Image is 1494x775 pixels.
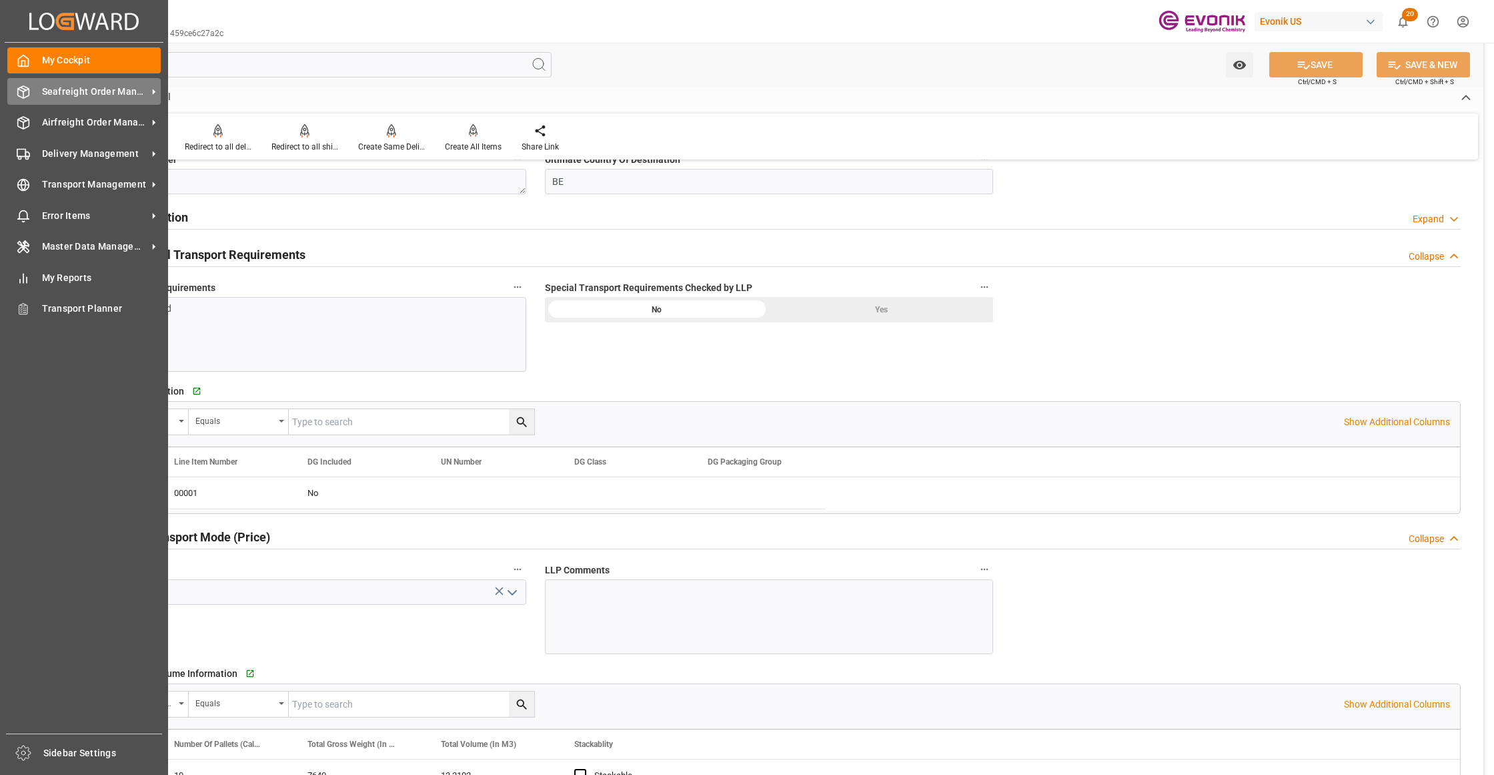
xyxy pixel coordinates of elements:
span: LLP Comments [545,563,610,577]
div: No [307,478,409,509]
span: Transport Management [42,178,147,192]
div: Press SPACE to select this row. [158,477,825,509]
div: Express B/L required [85,302,506,316]
span: Stackablity [574,740,613,749]
div: Create Same Delivery Date [358,141,425,153]
button: Special Transport Requirements Checked by LLP [976,278,993,296]
div: 00001 [158,477,291,509]
span: Sidebar Settings [43,746,163,760]
span: Ctrl/CMD + Shift + S [1395,77,1454,87]
a: My Reports [7,264,161,290]
button: search button [509,692,534,717]
h2: Checking Special Transport Requirements [77,246,305,264]
span: Ctrl/CMD + S [1298,77,1337,87]
h2: Challenging Transport Mode (Price) [77,528,270,546]
div: Yes [769,297,993,322]
span: Line Item Number [174,457,237,467]
button: open menu [1226,52,1253,77]
button: open menu [501,582,521,603]
span: Special Transport Requirements Checked by LLP [545,281,752,295]
button: open menu [189,692,289,717]
p: Show Additional Columns [1344,415,1450,429]
input: Type to search [289,692,534,717]
div: Collapse [1409,532,1444,546]
div: Evonik US [1255,12,1383,31]
button: Challenge Status [509,561,526,578]
span: Airfreight Order Management [42,115,147,130]
a: My Cockpit [7,47,161,73]
span: UN Number [441,457,482,467]
a: Transport Planner [7,296,161,322]
div: Share Link [522,141,559,153]
span: 20 [1402,8,1418,21]
div: Create All Items [445,141,502,153]
span: DG Packaging Group [708,457,782,467]
span: Error Items [42,209,147,223]
p: Show Additional Columns [1344,698,1450,712]
span: My Cockpit [42,53,161,67]
div: No [545,297,769,322]
input: Type to search [289,409,534,435]
img: Evonik-brand-mark-Deep-Purple-RGB.jpeg_1700498283.jpeg [1159,10,1245,33]
button: LLP Comments [976,561,993,578]
span: Master Data Management [42,240,147,254]
span: Delivery Management [42,147,147,161]
div: Redirect to all deliveries [185,141,251,153]
span: Number Of Pallets (Calculated) [174,740,263,749]
span: My Reports [42,271,161,285]
input: Search Fields [61,52,552,77]
span: Total Gross Weight (In KG) [307,740,397,749]
div: Expand [1413,212,1444,226]
div: Redirect to all shipments [271,141,338,153]
span: Seafreight Order Management [42,85,147,99]
button: show 20 new notifications [1388,7,1418,37]
button: open menu [189,409,289,435]
span: DG Class [574,457,606,467]
button: SAVE & NEW [1377,52,1470,77]
button: SAVE [1269,52,1363,77]
div: Collapse [1409,250,1444,264]
div: Equals [195,694,274,710]
button: Help Center [1418,7,1448,37]
div: Equals [195,412,274,427]
button: search button [509,409,534,435]
span: Ultimate Country Of Destination [545,153,680,167]
button: Evonik US [1255,9,1388,34]
span: Total Volume (In M3) [441,740,516,749]
span: DG Included [307,457,351,467]
button: Special Transport Requirements [509,278,526,296]
span: Transport Planner [42,302,161,316]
